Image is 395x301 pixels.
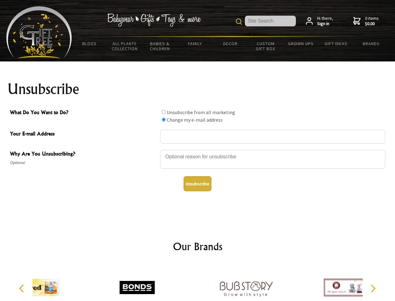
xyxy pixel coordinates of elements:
span: What Do You Want to Do? [10,108,157,118]
a: Brands [354,37,389,50]
span: Hi there, [317,16,333,27]
input: What Do You Want to Do? [162,118,166,122]
button: Unsubscribe [184,176,211,191]
label: Change my e-mail address [167,117,223,123]
button: Next [366,282,380,295]
label: Unsubscribe from all marketing [167,109,235,115]
a: Babies & Children [142,37,178,55]
a: Grown Ups [283,37,318,50]
a: Custom Gift Box [248,37,283,55]
span: Optional [10,159,157,166]
a: Family [178,37,213,50]
input: What Do You Want to Do? [162,110,166,114]
a: All Plants Collection [107,37,143,55]
span: Why Are You Unsubscribing? [10,150,157,159]
textarea: Why Are You Unsubscribing? [160,150,385,169]
a: Decor [213,37,248,50]
h1: Unsubscribe [8,82,388,97]
input: Your E-mail Address [160,130,385,144]
input: Site Search [245,16,296,26]
a: Gift Ideas [318,37,354,50]
button: Previous [16,282,29,295]
img: Babyware - Gifts - Toys and more... [6,6,72,58]
span: Your E-mail Address [10,130,157,139]
strong: $0.00 [365,21,379,27]
a: Hi there,Sign in [306,16,333,27]
a: BLOGS [72,37,107,50]
h2: Our Brands [13,239,383,254]
strong: Sign in [317,21,333,27]
a: 0 items$0.00 [353,16,379,27]
img: Babywear - Gifts - Toys & more [107,13,201,27]
img: product search [236,18,242,25]
span: 0 items [365,15,379,27]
